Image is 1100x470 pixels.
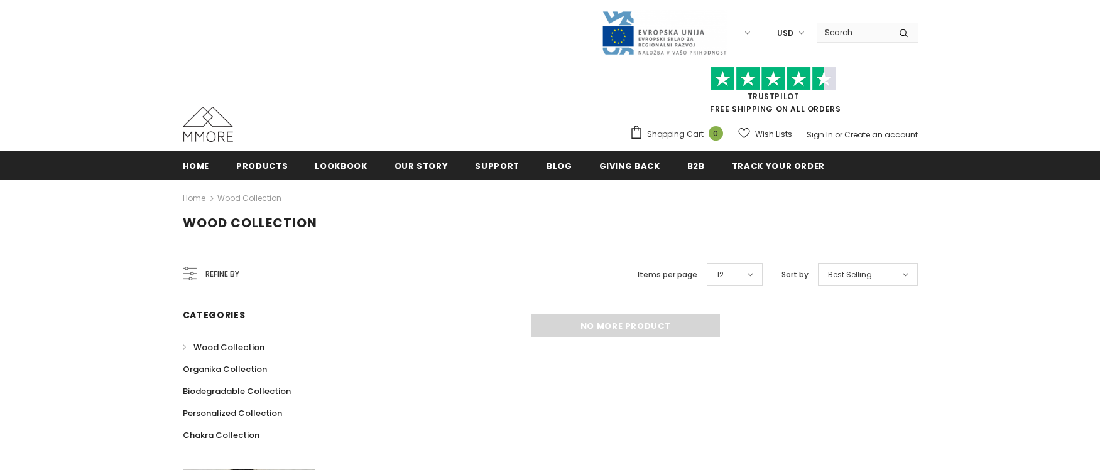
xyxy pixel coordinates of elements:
[599,151,660,179] a: Giving back
[183,336,264,358] a: Wood Collection
[183,407,282,419] span: Personalized Collection
[236,160,288,172] span: Products
[475,151,520,179] a: support
[183,191,205,206] a: Home
[315,151,367,179] a: Lookbook
[828,269,872,281] span: Best Selling
[781,269,809,281] label: Sort by
[835,129,842,140] span: or
[732,160,825,172] span: Track your order
[709,126,723,141] span: 0
[647,128,704,141] span: Shopping Cart
[601,10,727,56] img: Javni Razpis
[183,214,317,232] span: Wood Collection
[601,27,727,38] a: Javni Razpis
[807,129,833,140] a: Sign In
[183,309,246,321] span: Categories
[717,269,724,281] span: 12
[711,67,836,91] img: Trust Pilot Stars
[732,151,825,179] a: Track your order
[315,160,367,172] span: Lookbook
[183,385,291,397] span: Biodegradable Collection
[236,151,288,179] a: Products
[748,91,800,102] a: Trustpilot
[547,151,572,179] a: Blog
[183,424,259,446] a: Chakra Collection
[183,160,210,172] span: Home
[183,107,233,142] img: MMORE Cases
[395,160,449,172] span: Our Story
[183,151,210,179] a: Home
[738,123,792,145] a: Wish Lists
[183,380,291,402] a: Biodegradable Collection
[629,72,918,114] span: FREE SHIPPING ON ALL ORDERS
[395,151,449,179] a: Our Story
[755,128,792,141] span: Wish Lists
[205,267,239,281] span: Refine by
[638,269,697,281] label: Items per page
[183,358,267,380] a: Organika Collection
[629,125,729,144] a: Shopping Cart 0
[777,27,793,40] span: USD
[817,23,890,41] input: Search Site
[687,160,705,172] span: B2B
[183,429,259,441] span: Chakra Collection
[599,160,660,172] span: Giving back
[183,402,282,424] a: Personalized Collection
[193,341,264,353] span: Wood Collection
[475,160,520,172] span: support
[844,129,918,140] a: Create an account
[687,151,705,179] a: B2B
[183,363,267,375] span: Organika Collection
[547,160,572,172] span: Blog
[217,193,281,203] a: Wood Collection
